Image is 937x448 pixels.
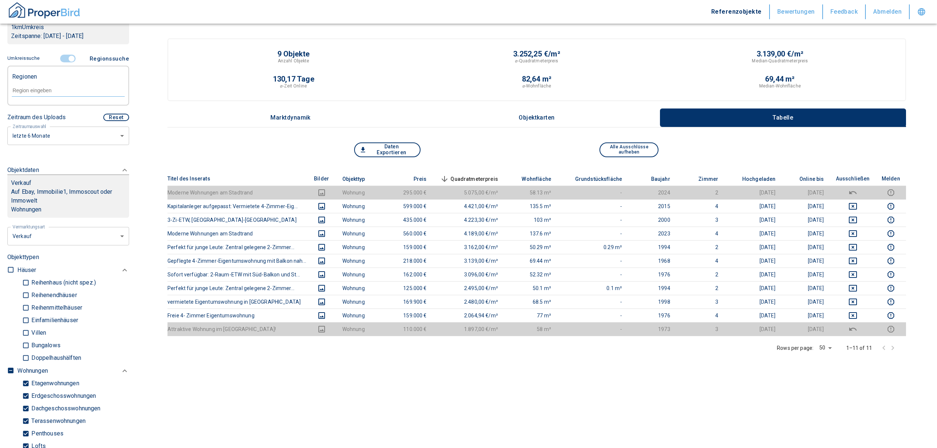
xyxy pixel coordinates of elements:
[30,393,96,399] p: Erdgeschosswohnungen
[628,213,676,227] td: 2000
[882,188,900,197] button: report this listing
[781,322,830,336] td: [DATE]
[882,311,900,320] button: report this listing
[336,268,384,281] td: Wohnung
[882,270,900,279] button: report this listing
[167,199,307,213] th: Kapitalanleger aufgepasst: Vermietete 4-Zimmer-Eig...
[781,227,830,240] td: [DATE]
[515,58,558,64] p: ⌀-Quadratmeterpreis
[876,172,906,186] th: Melden
[504,295,557,309] td: 68.5 m²
[504,281,557,295] td: 50.1 m²
[7,1,81,23] button: ProperBird Logo and Home Button
[312,229,330,238] button: images
[7,166,39,175] p: Objektdaten
[312,297,330,306] button: images
[882,297,900,306] button: report this listing
[781,199,830,213] td: [DATE]
[676,186,724,199] td: 2
[30,355,81,361] p: Doppelhaushälften
[312,284,330,293] button: images
[764,114,801,121] p: Tabelle
[167,172,307,186] th: Titel des Inserats
[557,186,628,199] td: -
[510,175,551,183] span: Wohnfläche
[724,240,781,254] td: [DATE]
[836,325,869,334] button: deselect this listing
[836,202,869,211] button: deselect this listing
[270,114,311,121] p: Marktdynamik
[777,344,813,352] p: Rows per page:
[167,186,307,199] th: Moderne Wohnungen am Stadtrand
[336,309,384,322] td: Wohnung
[433,227,504,240] td: 4.189,00 €/m²
[30,280,96,286] p: Reihenhaus (nicht spez.)
[823,4,866,19] button: Feedback
[11,187,125,205] p: Auf Ebay, Immobilie1, Immoscout oder Immowelt
[167,227,307,240] th: Moderne Wohnungen am Stadtrand
[724,322,781,336] td: [DATE]
[433,322,504,336] td: 1.897,00 €/m²
[384,322,432,336] td: 110.000 €
[12,87,125,94] input: Region eingeben
[757,50,803,58] p: 3.139,00 €/m²
[557,309,628,322] td: -
[830,172,875,186] th: Ausschließen
[724,186,781,199] td: [DATE]
[167,240,307,254] th: Perfekt für junge Leute: Zentral gelegene 2-Zimmer...
[882,216,900,224] button: report this listing
[384,268,432,281] td: 162.000 €
[676,322,724,336] td: 3
[836,284,869,293] button: deselect this listing
[30,406,100,411] p: Dachgeschosswohnungen
[836,243,869,252] button: deselect this listing
[312,243,330,252] button: images
[7,126,129,145] div: letzte 6 Monate
[433,268,504,281] td: 3.096,00 €/m²
[336,281,384,295] td: Wohnung
[433,186,504,199] td: 5.075,00 €/m²
[724,254,781,268] td: [DATE]
[30,380,79,386] p: Etagenwohnungen
[882,243,900,252] button: report this listing
[433,281,504,295] td: 2.495,00 €/m²
[11,179,31,187] p: Verkauf
[504,213,557,227] td: 103 m²
[765,75,795,83] p: 69,44 m²
[836,216,869,224] button: deselect this listing
[336,322,384,336] td: Wohnung
[384,254,432,268] td: 218.000 €
[639,175,670,183] span: Baujahr
[687,175,718,183] span: Zimmer
[384,186,432,199] td: 295.000 €
[7,1,81,20] img: ProperBird Logo and Home Button
[433,295,504,309] td: 2.480,00 €/m²
[384,240,432,254] td: 159.000 €
[752,58,808,64] p: Median-Quadratmeterpreis
[557,199,628,213] td: -
[781,268,830,281] td: [DATE]
[312,311,330,320] button: images
[336,199,384,213] td: Wohnung
[433,199,504,213] td: 4.421,00 €/m²
[836,229,869,238] button: deselect this listing
[17,366,48,375] p: Wohnungen
[278,58,310,64] p: Anzahl Objekte
[781,295,830,309] td: [DATE]
[167,295,307,309] th: vermietete Eigentumswohnung in [GEOGRAPHIC_DATA]
[336,254,384,268] td: Wohnung
[30,342,60,348] p: Bungalows
[30,292,77,298] p: Reihenendhäuser
[557,254,628,268] td: -
[336,295,384,309] td: Wohnung
[17,266,36,275] p: Häuser
[504,322,557,336] td: 58 m²
[504,199,557,213] td: 135.5 m²
[724,227,781,240] td: [DATE]
[312,325,330,334] button: images
[816,342,834,353] div: 50
[676,199,724,213] td: 4
[557,295,628,309] td: -
[167,322,307,336] th: Attraktive Wohnung im [GEOGRAPHIC_DATA]!
[433,309,504,322] td: 2.064,94 €/m²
